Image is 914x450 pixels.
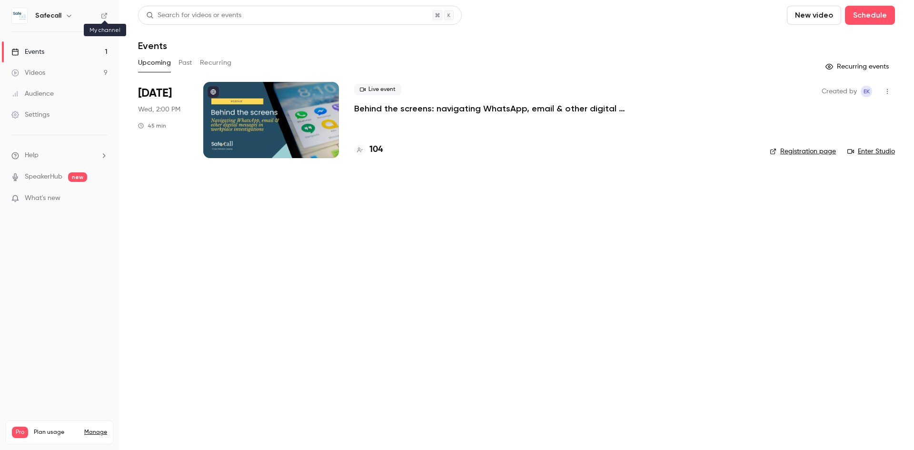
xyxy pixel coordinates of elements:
[822,86,857,97] span: Created by
[861,86,872,97] span: Emma` Koster
[138,86,172,101] span: [DATE]
[138,55,171,70] button: Upcoming
[11,89,54,99] div: Audience
[35,11,61,20] h6: Safecall
[847,147,895,156] a: Enter Studio
[138,105,180,114] span: Wed, 2:00 PM
[845,6,895,25] button: Schedule
[25,193,60,203] span: What's new
[96,194,108,203] iframe: Noticeable Trigger
[200,55,232,70] button: Recurring
[12,427,28,438] span: Pro
[354,143,383,156] a: 104
[11,47,44,57] div: Events
[25,172,62,182] a: SpeakerHub
[770,147,836,156] a: Registration page
[354,103,640,114] a: Behind the screens: navigating WhatsApp, email & other digital messages in workplace investigations
[146,10,241,20] div: Search for videos or events
[354,84,401,95] span: Live event
[11,110,50,120] div: Settings
[821,59,895,74] button: Recurring events
[25,150,39,160] span: Help
[68,172,87,182] span: new
[11,68,45,78] div: Videos
[138,82,188,158] div: Oct 8 Wed, 2:00 PM (Europe/London)
[179,55,192,70] button: Past
[864,86,870,97] span: EK
[138,40,167,51] h1: Events
[34,429,79,436] span: Plan usage
[138,122,166,130] div: 45 min
[11,150,108,160] li: help-dropdown-opener
[12,8,27,23] img: Safecall
[369,143,383,156] h4: 104
[84,429,107,436] a: Manage
[787,6,841,25] button: New video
